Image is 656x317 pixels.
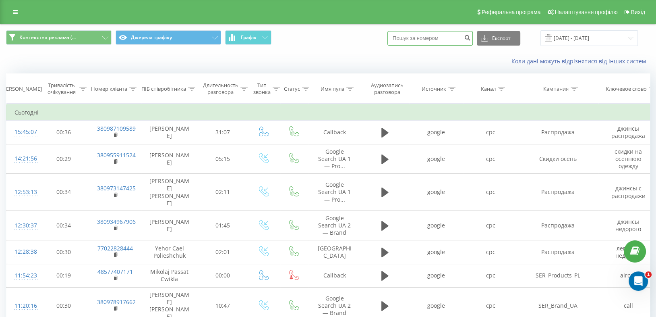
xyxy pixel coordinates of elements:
td: 00:34 [39,174,89,211]
div: Тривалість очікування [46,82,77,96]
div: Статус [284,86,300,92]
div: 11:54:23 [14,268,31,284]
a: 380934967906 [97,218,136,225]
div: [PERSON_NAME] [1,86,42,92]
td: 05:15 [198,144,248,174]
div: Источник [422,86,446,92]
td: Скидки осень [518,144,598,174]
td: google [409,144,464,174]
span: Реферальна програма [482,9,541,15]
div: 15:45:07 [14,124,31,140]
a: 380978917662 [97,298,136,306]
span: Google Search UA 1 — Pro... [318,148,351,170]
div: Аудиозапись разговора [368,82,407,96]
button: Графік [225,30,271,45]
td: [PERSON_NAME] [141,211,198,240]
div: 12:30:37 [14,218,31,234]
td: google [409,174,464,211]
td: Распродажа [518,174,598,211]
div: Кампания [543,86,569,92]
div: Ключевое слово [606,86,647,92]
div: Тип звонка [253,82,271,96]
td: cpc [464,240,518,264]
td: 00:30 [39,240,89,264]
td: cpc [464,144,518,174]
td: Callback [308,264,361,287]
td: 00:29 [39,144,89,174]
div: 11:20:16 [14,298,31,314]
td: 00:36 [39,121,89,144]
td: SER_Products_PL [518,264,598,287]
iframe: Intercom live chat [629,271,648,291]
a: 77022828444 [97,244,133,252]
td: google [409,211,464,240]
td: Mikolaj Passat Cwikla [141,264,198,287]
td: google [409,240,464,264]
td: Google Search UA 2 — Brand [308,211,361,240]
a: 380987109589 [97,125,136,132]
span: 1 [645,271,652,278]
div: 14:21:56 [14,151,31,167]
span: Google Search UA 1 — Pro... [318,181,351,203]
span: Графік [241,35,257,40]
button: Контекстна реклама (... [6,30,112,45]
div: Номер клієнта [91,86,127,92]
td: google [409,264,464,287]
td: 31:07 [198,121,248,144]
td: Распродажа [518,121,598,144]
span: Контекстна реклама (... [19,34,76,41]
div: Канал [481,86,496,92]
td: cpc [464,121,518,144]
span: Налаштування профілю [555,9,617,15]
td: [PERSON_NAME] [141,144,198,174]
td: Yehor Cael Polieshchuk [141,240,198,264]
td: Callback [308,121,361,144]
td: cpc [464,174,518,211]
div: 12:53:13 [14,184,31,200]
td: google [409,121,464,144]
td: [GEOGRAPHIC_DATA] [308,240,361,264]
td: 02:11 [198,174,248,211]
div: Имя пула [321,86,344,92]
div: ПІБ співробітника [141,86,186,92]
a: 380973147425 [97,184,136,192]
td: cpc [464,211,518,240]
button: Експорт [477,31,520,46]
div: 12:28:38 [14,244,31,260]
a: 48577407171 [97,268,133,275]
td: [PERSON_NAME] [141,121,198,144]
td: Распродажа [518,240,598,264]
td: [PERSON_NAME] [PERSON_NAME] [141,174,198,211]
td: 00:19 [39,264,89,287]
td: Распродажа [518,211,598,240]
td: 01:45 [198,211,248,240]
td: 00:34 [39,211,89,240]
button: Джерела трафіку [116,30,221,45]
td: 00:00 [198,264,248,287]
a: Коли дані можуть відрізнятися вiд інших систем [511,57,650,65]
td: 02:01 [198,240,248,264]
td: cpc [464,264,518,287]
a: 380955911524 [97,151,136,159]
span: Вихід [631,9,645,15]
div: Длительность разговора [203,82,238,96]
input: Пошук за номером [387,31,473,46]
